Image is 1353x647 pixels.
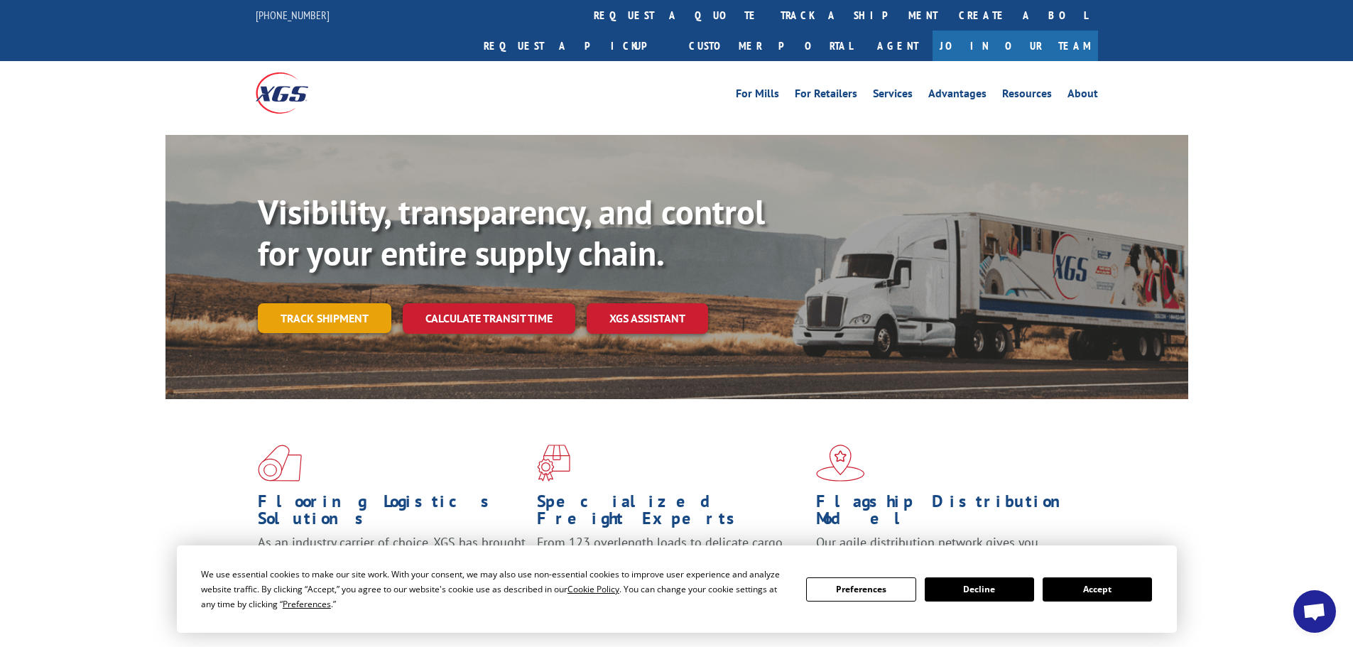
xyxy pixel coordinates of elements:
a: Advantages [928,88,987,104]
h1: Specialized Freight Experts [537,493,805,534]
img: xgs-icon-total-supply-chain-intelligence-red [258,445,302,482]
div: Open chat [1293,590,1336,633]
span: Cookie Policy [567,583,619,595]
a: Resources [1002,88,1052,104]
div: Cookie Consent Prompt [177,545,1177,633]
button: Preferences [806,577,915,602]
h1: Flooring Logistics Solutions [258,493,526,534]
img: xgs-icon-focused-on-flooring-red [537,445,570,482]
button: Accept [1043,577,1152,602]
a: Calculate transit time [403,303,575,334]
a: Track shipment [258,303,391,333]
a: Agent [863,31,933,61]
span: Our agile distribution network gives you nationwide inventory management on demand. [816,534,1077,567]
a: Join Our Team [933,31,1098,61]
a: For Mills [736,88,779,104]
a: Request a pickup [473,31,678,61]
b: Visibility, transparency, and control for your entire supply chain. [258,190,765,275]
span: As an industry carrier of choice, XGS has brought innovation and dedication to flooring logistics... [258,534,526,585]
a: XGS ASSISTANT [587,303,708,334]
a: [PHONE_NUMBER] [256,8,330,22]
a: About [1067,88,1098,104]
h1: Flagship Distribution Model [816,493,1085,534]
a: Services [873,88,913,104]
a: Customer Portal [678,31,863,61]
a: For Retailers [795,88,857,104]
img: xgs-icon-flagship-distribution-model-red [816,445,865,482]
span: Preferences [283,598,331,610]
div: We use essential cookies to make our site work. With your consent, we may also use non-essential ... [201,567,789,611]
p: From 123 overlength loads to delicate cargo, our experienced staff knows the best way to move you... [537,534,805,597]
button: Decline [925,577,1034,602]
